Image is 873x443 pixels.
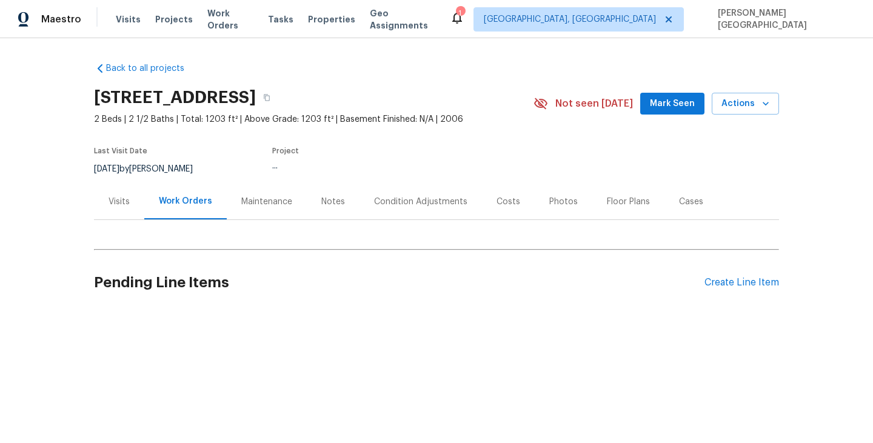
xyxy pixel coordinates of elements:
[94,147,147,155] span: Last Visit Date
[374,196,467,208] div: Condition Adjustments
[607,196,650,208] div: Floor Plans
[650,96,695,112] span: Mark Seen
[497,196,520,208] div: Costs
[484,13,656,25] span: [GEOGRAPHIC_DATA], [GEOGRAPHIC_DATA]
[640,93,704,115] button: Mark Seen
[109,196,130,208] div: Visits
[41,13,81,25] span: Maestro
[555,98,633,110] span: Not seen [DATE]
[549,196,578,208] div: Photos
[713,7,855,32] span: [PERSON_NAME][GEOGRAPHIC_DATA]
[679,196,703,208] div: Cases
[94,255,704,311] h2: Pending Line Items
[272,162,505,170] div: ...
[272,147,299,155] span: Project
[94,165,119,173] span: [DATE]
[241,196,292,208] div: Maintenance
[159,195,212,207] div: Work Orders
[207,7,253,32] span: Work Orders
[321,196,345,208] div: Notes
[704,277,779,288] div: Create Line Item
[94,92,256,104] h2: [STREET_ADDRESS]
[94,113,533,125] span: 2 Beds | 2 1/2 Baths | Total: 1203 ft² | Above Grade: 1203 ft² | Basement Finished: N/A | 2006
[712,93,779,115] button: Actions
[155,13,193,25] span: Projects
[116,13,141,25] span: Visits
[268,15,293,24] span: Tasks
[308,13,355,25] span: Properties
[456,7,464,19] div: 1
[370,7,435,32] span: Geo Assignments
[721,96,769,112] span: Actions
[94,62,210,75] a: Back to all projects
[256,87,278,108] button: Copy Address
[94,162,207,176] div: by [PERSON_NAME]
